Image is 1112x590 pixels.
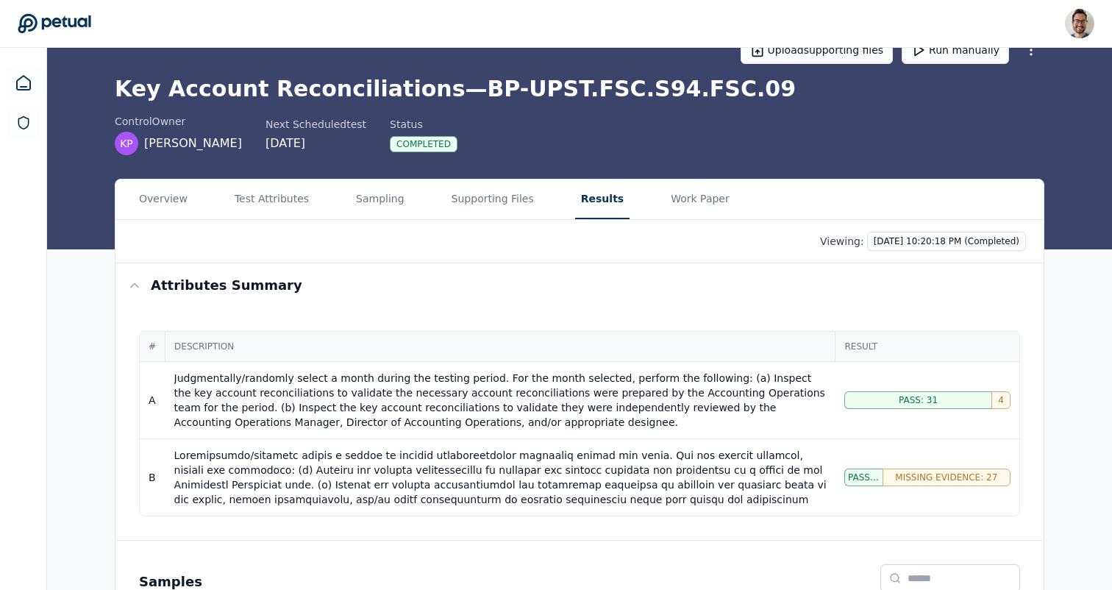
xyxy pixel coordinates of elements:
[741,36,894,64] button: Uploadsupporting files
[7,107,40,139] a: SOC 1 Reports
[1018,37,1044,63] button: More Options
[133,180,193,219] button: Overview
[6,65,41,101] a: Dashboard
[998,394,1004,406] span: 4
[265,135,366,152] div: [DATE]
[140,439,165,516] td: B
[446,180,540,219] button: Supporting Files
[350,180,410,219] button: Sampling
[120,136,133,151] span: KP
[151,275,302,296] h3: Attributes summary
[844,341,1011,352] span: Result
[820,234,864,249] p: Viewing:
[899,394,938,406] span: Pass: 31
[174,371,827,430] div: Judgmentally/randomly select a month during the testing period. For the month selected, perform t...
[902,36,1009,64] button: Run manually
[575,180,630,219] button: Results
[390,117,457,132] div: Status
[149,341,156,352] span: #
[174,341,826,352] span: Description
[867,232,1026,251] button: [DATE] 10:20:18 PM (Completed)
[229,180,315,219] button: Test Attributes
[265,117,366,132] div: Next Scheduled test
[18,13,91,34] a: Go to Dashboard
[390,136,457,152] div: Completed
[665,180,735,219] button: Work Paper
[140,362,165,439] td: A
[115,76,1044,102] h1: Key Account Reconciliations — BP-UPST.FSC.S94.FSC.09
[848,472,880,483] span: Pass: 8
[1065,9,1094,38] img: Eliot Walker
[144,135,242,152] span: [PERSON_NAME]
[115,114,242,129] div: control Owner
[895,472,997,483] span: Missing Evidence: 27
[115,263,1044,308] button: Attributes summary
